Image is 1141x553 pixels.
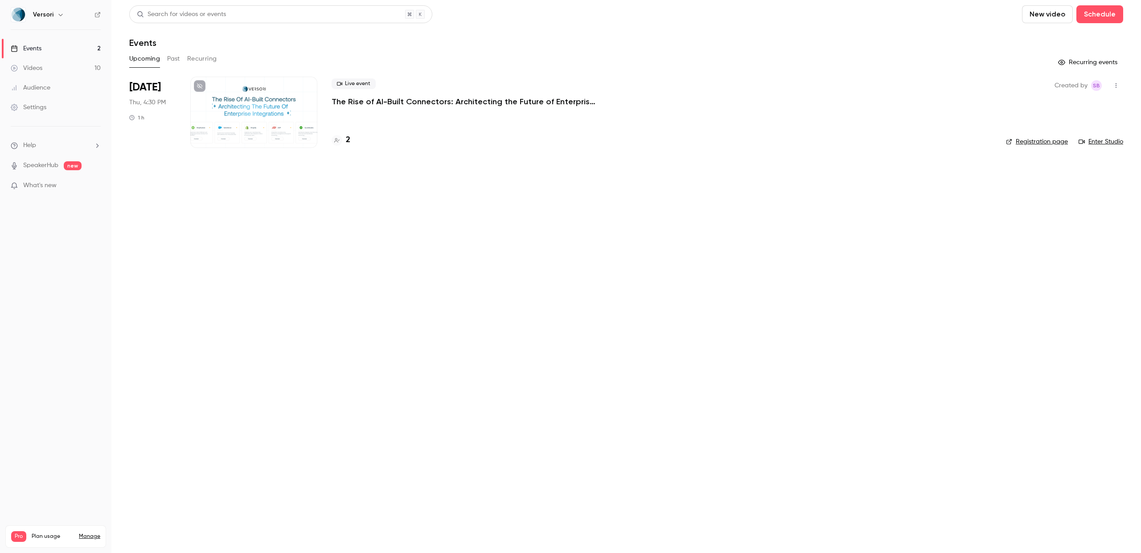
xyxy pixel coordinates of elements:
span: Plan usage [32,533,74,540]
button: Recurring events [1054,55,1123,70]
div: Audience [11,83,50,92]
a: 2 [332,134,350,146]
button: Past [167,52,180,66]
span: new [64,161,82,170]
img: Versori [11,8,25,22]
div: 1 h [129,114,144,121]
h1: Events [129,37,156,48]
span: Pro [11,531,26,542]
span: Help [23,141,36,150]
div: Search for videos or events [137,10,226,19]
a: Manage [79,533,100,540]
h4: 2 [346,134,350,146]
span: Sophie Burgess [1091,80,1102,91]
span: What's new [23,181,57,190]
div: Videos [11,64,42,73]
span: Created by [1055,80,1088,91]
div: Settings [11,103,46,112]
iframe: Noticeable Trigger [90,182,101,190]
span: Live event [332,78,376,89]
span: Thu, 4:30 PM [129,98,166,107]
span: SB [1093,80,1100,91]
div: Events [11,44,41,53]
a: Enter Studio [1079,137,1123,146]
span: [DATE] [129,80,161,94]
a: The Rise of AI-Built Connectors: Architecting the Future of Enterprise Integration [332,96,599,107]
h6: Versori [33,10,53,19]
button: New video [1022,5,1073,23]
a: Registration page [1006,137,1068,146]
li: help-dropdown-opener [11,141,101,150]
button: Upcoming [129,52,160,66]
div: Oct 2 Thu, 4:30 PM (Europe/London) [129,77,176,148]
a: SpeakerHub [23,161,58,170]
button: Recurring [187,52,217,66]
button: Schedule [1076,5,1123,23]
